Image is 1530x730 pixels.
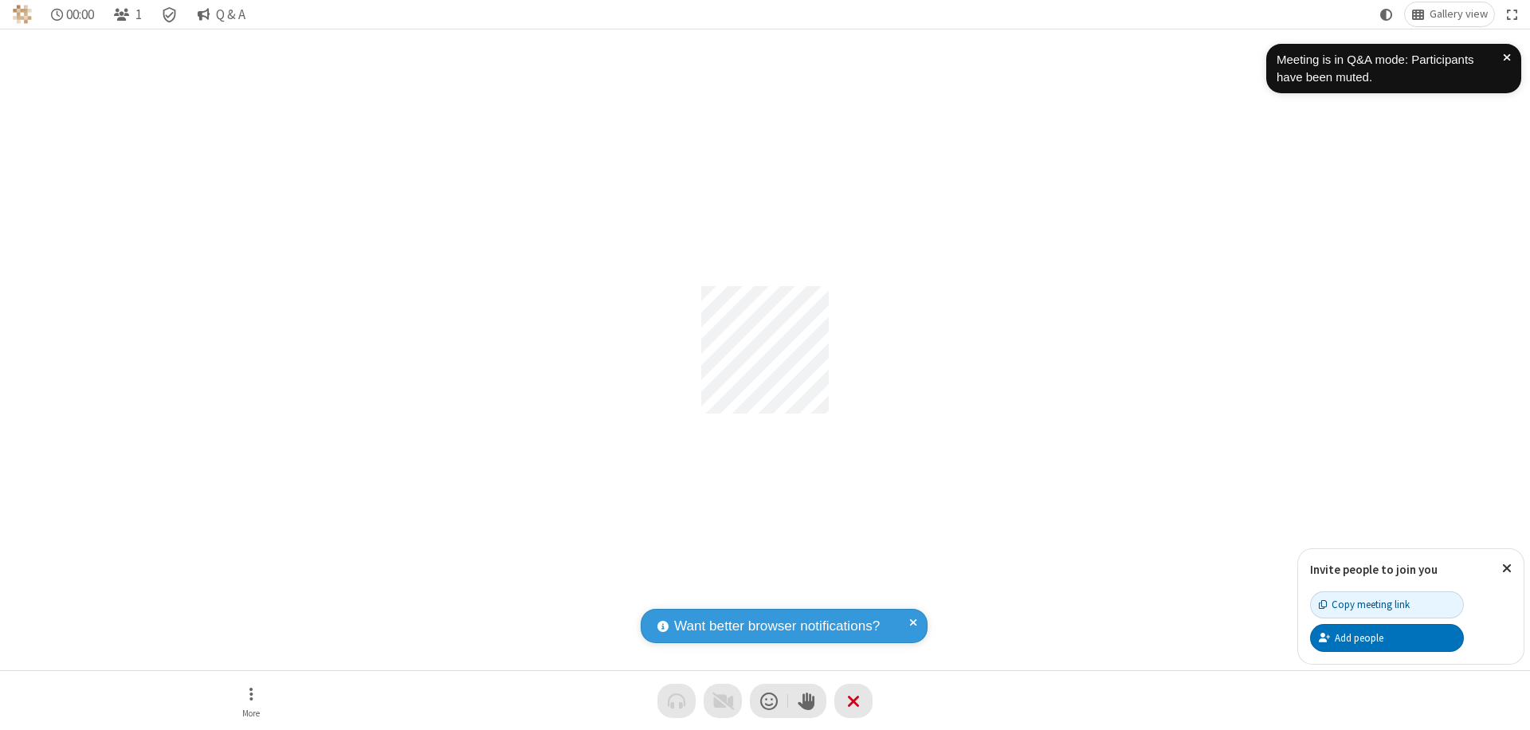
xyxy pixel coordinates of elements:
[657,684,696,718] button: Audio problem - check your Internet connection or call by phone
[66,7,94,22] span: 00:00
[788,684,826,718] button: Raise hand
[674,616,880,637] span: Want better browser notifications?
[1277,51,1503,87] div: Meeting is in Q&A mode: Participants have been muted.
[1490,549,1524,588] button: Close popover
[135,7,142,22] span: 1
[1319,597,1410,612] div: Copy meeting link
[155,2,185,26] div: Meeting details Encryption enabled
[1405,2,1494,26] button: Change layout
[1374,2,1399,26] button: Using system theme
[1430,8,1488,21] span: Gallery view
[107,2,148,26] button: Open participant list
[704,684,742,718] button: Video
[750,684,788,718] button: Send a reaction
[45,2,101,26] div: Timer
[216,7,245,22] span: Q & A
[190,2,252,26] button: Q & A
[1310,624,1464,651] button: Add people
[242,708,260,718] span: More
[1310,591,1464,618] button: Copy meeting link
[834,684,873,718] button: End or leave meeting
[227,678,275,724] button: Open menu
[1501,2,1524,26] button: Fullscreen
[1310,562,1438,577] label: Invite people to join you
[13,5,32,24] img: QA Selenium DO NOT DELETE OR CHANGE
